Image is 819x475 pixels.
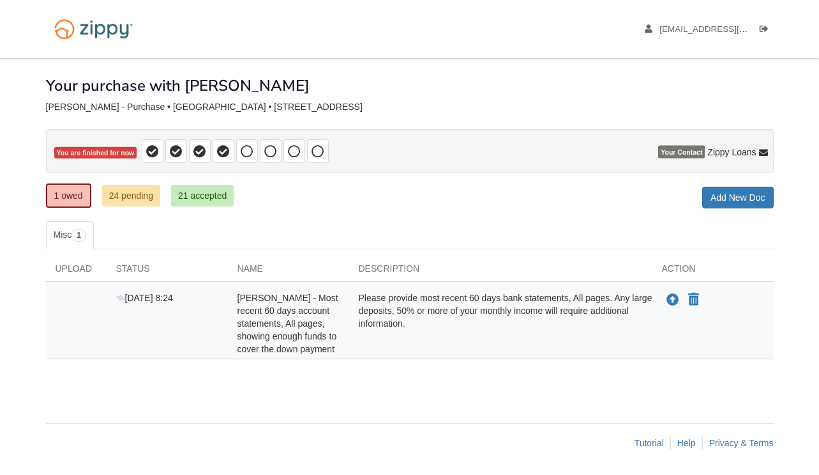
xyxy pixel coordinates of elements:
[116,293,173,303] span: [DATE] 8:24
[635,438,664,448] a: Tutorial
[709,438,774,448] a: Privacy & Terms
[665,292,680,308] button: Upload Stacey Lind - Most recent 60 days account statements, All pages, showing enough funds to c...
[237,293,338,354] span: [PERSON_NAME] - Most recent 60 days account statements, All pages, showing enough funds to cover ...
[652,262,774,281] div: Action
[107,262,228,281] div: Status
[349,292,652,355] div: Please provide most recent 60 days bank statements, All pages. Any large deposits, 50% or more of...
[677,438,696,448] a: Help
[645,24,806,37] a: edit profile
[687,292,700,308] button: Declare Stacey Lind - Most recent 60 days account statements, All pages, showing enough funds to ...
[349,262,652,281] div: Description
[707,146,756,159] span: Zippy Loans
[46,13,141,45] img: Logo
[46,102,774,113] div: [PERSON_NAME] - Purchase • [GEOGRAPHIC_DATA] • [STREET_ADDRESS]
[228,262,349,281] div: Name
[54,147,137,159] span: You are finished for now
[702,187,774,208] a: Add New Doc
[46,221,94,249] a: Misc
[46,77,310,94] h1: Your purchase with [PERSON_NAME]
[659,24,806,34] span: jlindjr@gmail.com
[102,185,160,206] a: 24 pending
[46,262,107,281] div: Upload
[760,24,774,37] a: Log out
[71,229,86,242] span: 1
[46,183,91,208] a: 1 owed
[171,185,234,206] a: 21 accepted
[658,146,705,159] span: Your Contact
